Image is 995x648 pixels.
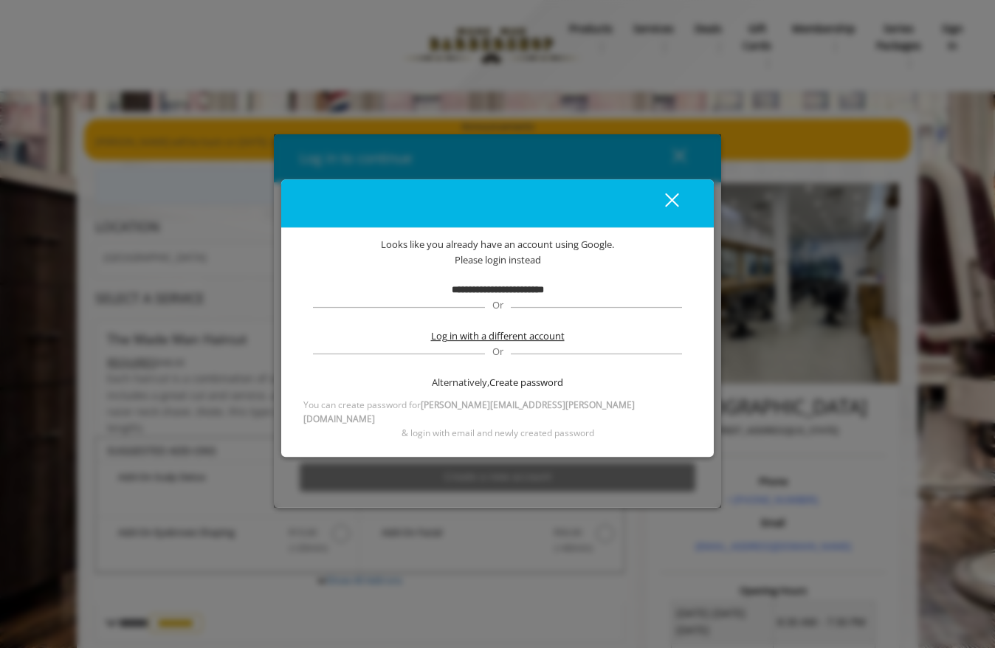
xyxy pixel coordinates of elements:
span: Log in with a different account [431,329,565,345]
button: close dialog [638,188,688,218]
span: Create password [489,375,563,390]
span: & login with email and newly created password [402,427,594,441]
span: Or [485,299,511,312]
span: You can create password for [303,398,692,426]
span: Looks like you already have an account using Google. [381,237,614,252]
span: Or [485,345,511,358]
div: close dialog [648,193,678,215]
b: [PERSON_NAME][EMAIL_ADDRESS][PERSON_NAME][DOMAIN_NAME] [303,399,635,425]
span: Please login instead [455,252,541,268]
div: Alternatively, [311,375,684,390]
